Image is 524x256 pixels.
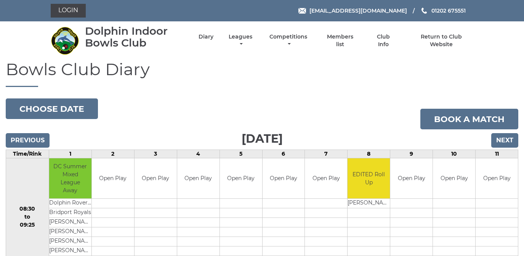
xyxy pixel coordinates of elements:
td: [PERSON_NAME] [49,227,91,237]
td: Open Play [135,158,177,198]
td: Open Play [476,158,518,198]
a: Phone us 01202 675551 [420,6,466,15]
td: [PERSON_NAME] [348,198,390,208]
td: [PERSON_NAME] [49,237,91,246]
td: Open Play [220,158,262,198]
td: 7 [305,150,348,158]
img: Dolphin Indoor Bowls Club [51,26,79,55]
td: 10 [433,150,476,158]
td: 6 [262,150,305,158]
td: 2 [91,150,134,158]
a: Email [EMAIL_ADDRESS][DOMAIN_NAME] [298,6,407,15]
img: Phone us [421,8,427,14]
td: 11 [476,150,518,158]
td: 1 [49,150,91,158]
td: DC Summer Mixed League Away [49,158,91,198]
td: 3 [134,150,177,158]
a: Diary [199,33,213,40]
a: Club Info [371,33,396,48]
td: Dolphin Rovers v [49,198,91,208]
td: Open Play [263,158,305,198]
input: Previous [6,133,50,148]
td: 8 [348,150,390,158]
td: EDITED Roll Up [348,158,390,198]
div: Dolphin Indoor Bowls Club [85,25,185,49]
td: [PERSON_NAME] [49,217,91,227]
td: 4 [177,150,220,158]
td: 9 [390,150,433,158]
a: Members list [322,33,357,48]
td: Open Play [390,158,433,198]
a: Book a match [420,109,518,129]
td: Open Play [177,158,220,198]
td: [PERSON_NAME] [49,246,91,256]
button: Choose date [6,98,98,119]
td: Open Play [433,158,475,198]
td: Open Play [92,158,134,198]
img: Email [298,8,306,14]
a: Return to Club Website [409,33,473,48]
td: Bridport Royals [49,208,91,217]
td: Open Play [305,158,347,198]
span: 01202 675551 [431,7,466,14]
span: [EMAIL_ADDRESS][DOMAIN_NAME] [309,7,407,14]
a: Login [51,4,86,18]
h1: Bowls Club Diary [6,60,518,87]
input: Next [491,133,518,148]
td: Time/Rink [6,150,49,158]
td: 5 [220,150,262,158]
a: Leagues [227,33,254,48]
a: Competitions [268,33,309,48]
